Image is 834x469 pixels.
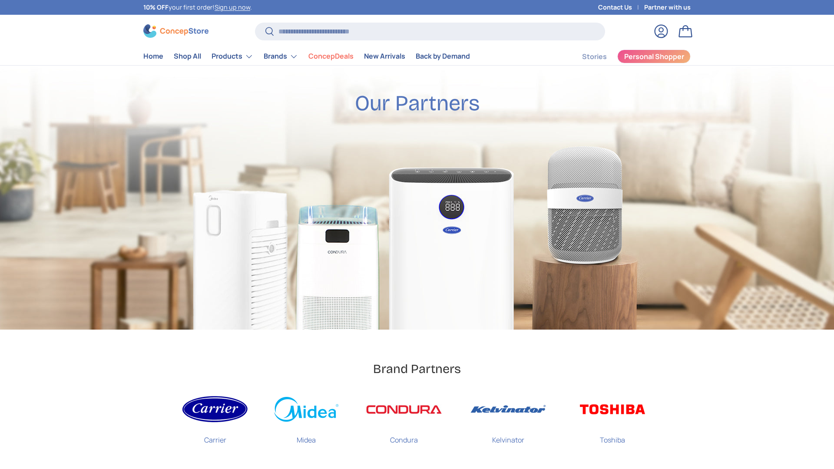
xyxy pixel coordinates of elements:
[561,48,691,65] nav: Secondary
[582,48,607,65] a: Stories
[364,48,405,65] a: New Arrivals
[182,391,248,452] a: Carrier
[143,3,169,11] strong: 10% OFF
[174,48,201,65] a: Shop All
[258,48,303,65] summary: Brands
[644,3,691,12] a: Partner with us
[308,48,354,65] a: ConcepDeals
[212,48,253,65] a: Products
[206,48,258,65] summary: Products
[264,48,298,65] a: Brands
[355,90,480,117] h2: Our Partners
[143,48,470,65] nav: Primary
[204,428,226,445] p: Carrier
[274,391,339,452] a: Midea
[573,391,652,452] a: Toshiba
[297,428,316,445] p: Midea
[624,53,684,60] span: Personal Shopper
[600,428,625,445] p: Toshiba
[373,361,461,377] h2: Brand Partners
[492,428,524,445] p: Kelvinator
[215,3,250,11] a: Sign up now
[143,24,208,38] img: ConcepStore
[598,3,644,12] a: Contact Us
[365,391,443,452] a: Condura
[416,48,470,65] a: Back by Demand
[143,3,252,12] p: your first order! .
[390,428,418,445] p: Condura
[469,391,547,452] a: Kelvinator
[143,48,163,65] a: Home
[617,50,691,63] a: Personal Shopper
